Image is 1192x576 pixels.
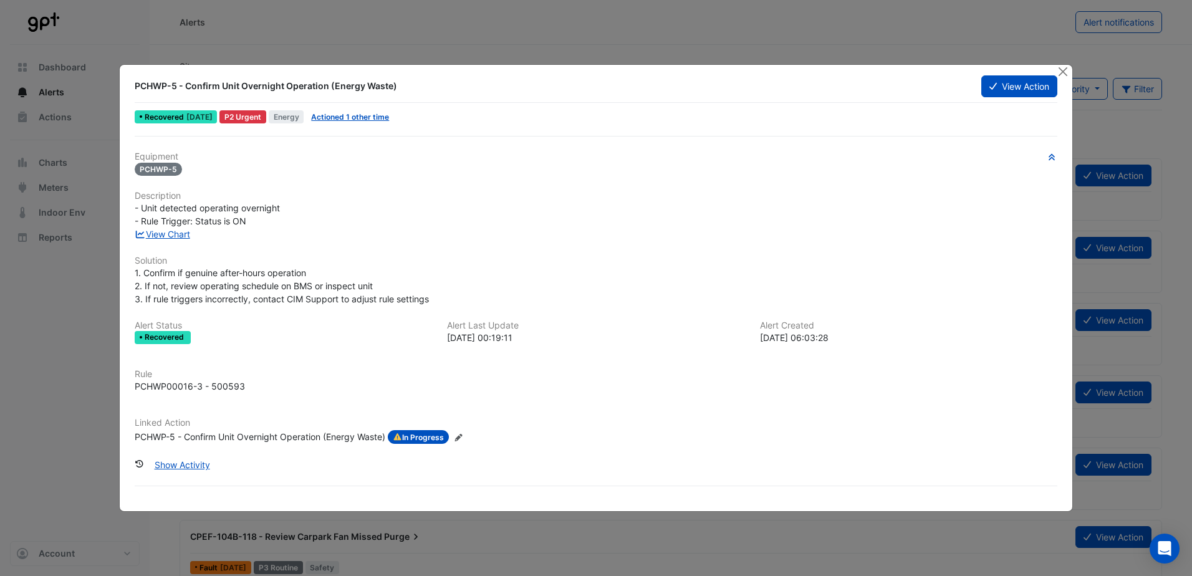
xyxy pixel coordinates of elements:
a: Actioned 1 other time [311,112,389,122]
div: [DATE] 06:03:28 [760,331,1057,344]
div: Open Intercom Messenger [1150,534,1180,564]
span: Recovered [145,113,186,121]
div: PCHWP-5 - Confirm Unit Overnight Operation (Energy Waste) [135,80,966,92]
button: Close [1057,65,1070,78]
h6: Rule [135,369,1057,380]
span: Recovered [145,334,186,341]
h6: Solution [135,256,1057,266]
span: Mon 06-Oct-2025 00:19 AEDT [186,112,213,122]
div: P2 Urgent [219,110,266,123]
h6: Alert Last Update [447,320,744,331]
h6: Alert Status [135,320,432,331]
fa-icon: Edit Linked Action [454,433,463,442]
h6: Description [135,191,1057,201]
h6: Alert Created [760,320,1057,331]
h6: Equipment [135,151,1057,162]
div: PCHWP00016-3 - 500593 [135,380,245,393]
div: [DATE] 00:19:11 [447,331,744,344]
div: PCHWP-5 - Confirm Unit Overnight Operation (Energy Waste) [135,430,385,444]
button: Show Activity [147,454,218,476]
button: View Action [981,75,1057,97]
span: Energy [269,110,304,123]
span: PCHWP-5 [135,163,182,176]
a: View Chart [135,229,190,239]
h6: Linked Action [135,418,1057,428]
span: In Progress [388,430,449,444]
span: 1. Confirm if genuine after-hours operation 2. If not, review operating schedule on BMS or inspec... [135,267,429,304]
span: - Unit detected operating overnight - Rule Trigger: Status is ON [135,203,280,226]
